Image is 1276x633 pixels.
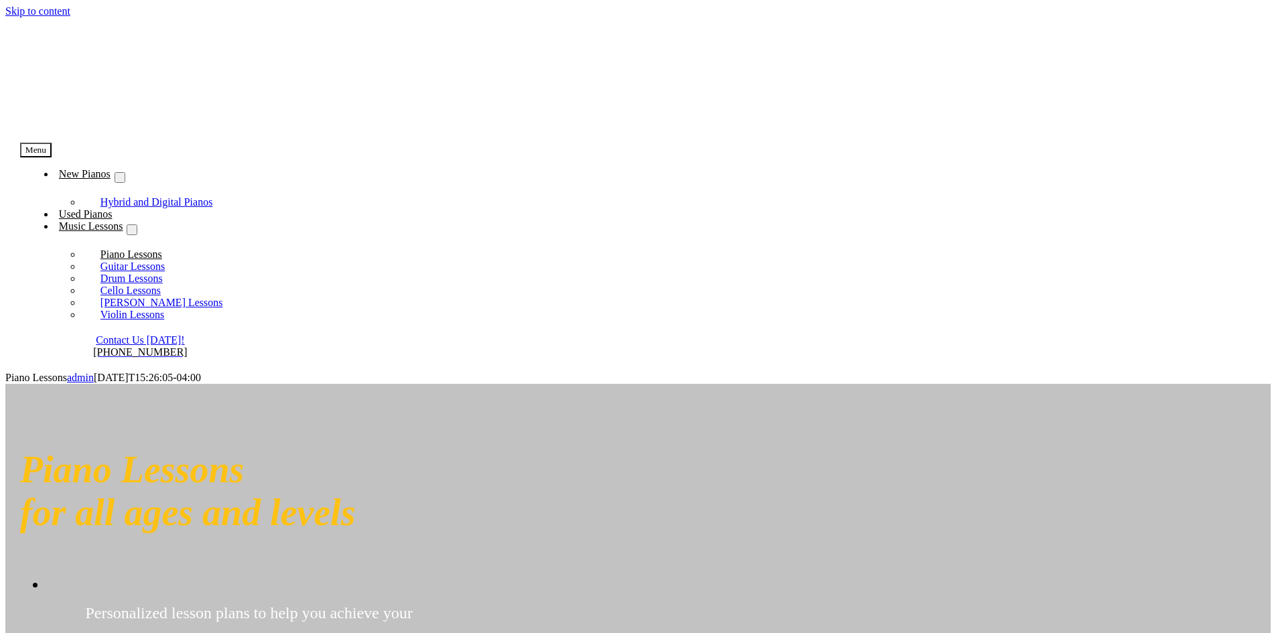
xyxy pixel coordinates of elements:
[59,208,113,220] span: Used Pianos
[82,239,181,269] a: Piano Lessons
[93,346,187,358] a: [PHONE_NUMBER]
[5,372,67,383] span: Piano Lessons
[20,143,52,157] button: Menu
[55,204,117,225] a: Used Pianos
[59,168,111,180] span: New Pianos
[82,299,183,330] a: Violin Lessons
[82,187,232,217] a: Hybrid and Digital Pianos
[100,285,161,296] span: Cello Lessons
[55,164,115,185] a: New Pianos
[82,287,242,318] a: [PERSON_NAME] Lessons
[115,172,125,183] button: Open submenu of New Pianos
[20,449,356,533] em: Piano Lessons for all ages and levels
[100,196,213,208] span: Hybrid and Digital Pianos
[5,5,70,17] a: Skip to content
[94,372,201,383] span: [DATE]T15:26:05-04:00
[25,145,46,155] span: Menu
[82,275,180,305] a: Cello Lessons
[127,224,137,235] button: Open submenu of Music Lessons
[82,251,184,281] a: Guitar Lessons
[100,297,223,308] span: [PERSON_NAME] Lessons
[100,249,162,260] span: Piano Lessons
[59,220,123,232] span: Music Lessons
[20,143,445,321] nav: Menu
[96,334,184,346] a: Contact Us [DATE]!
[20,117,221,129] a: taylors-music-store-west-chester
[100,261,165,272] span: Guitar Lessons
[100,273,163,284] span: Drum Lessons
[55,216,127,237] a: Music Lessons
[82,263,182,293] a: Drum Lessons
[67,372,94,383] a: admin
[100,309,164,320] span: Violin Lessons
